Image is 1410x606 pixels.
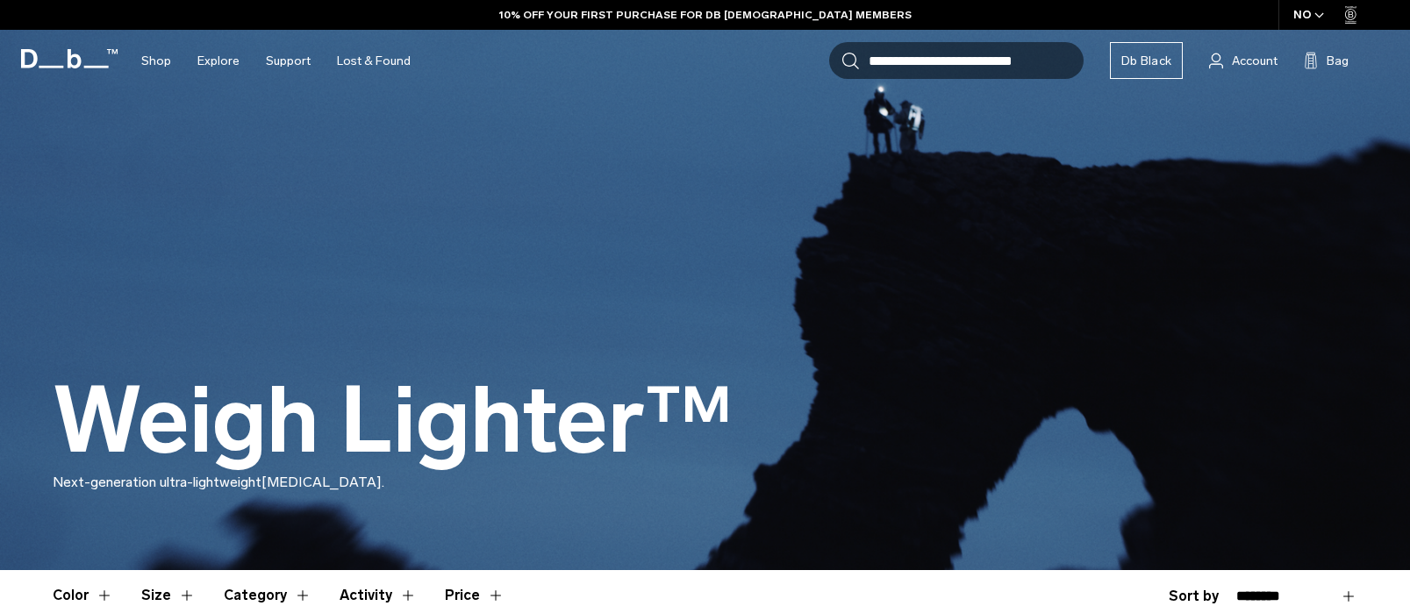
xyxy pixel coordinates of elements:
[337,30,411,92] a: Lost & Found
[1327,52,1349,70] span: Bag
[261,474,384,490] span: [MEDICAL_DATA].
[53,370,733,472] h1: Weigh Lighter™
[141,30,171,92] a: Shop
[1232,52,1278,70] span: Account
[1209,50,1278,71] a: Account
[1110,42,1183,79] a: Db Black
[1304,50,1349,71] button: Bag
[499,7,912,23] a: 10% OFF YOUR FIRST PURCHASE FOR DB [DEMOGRAPHIC_DATA] MEMBERS
[197,30,240,92] a: Explore
[53,474,261,490] span: Next-generation ultra-lightweight
[266,30,311,92] a: Support
[128,30,424,92] nav: Main Navigation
